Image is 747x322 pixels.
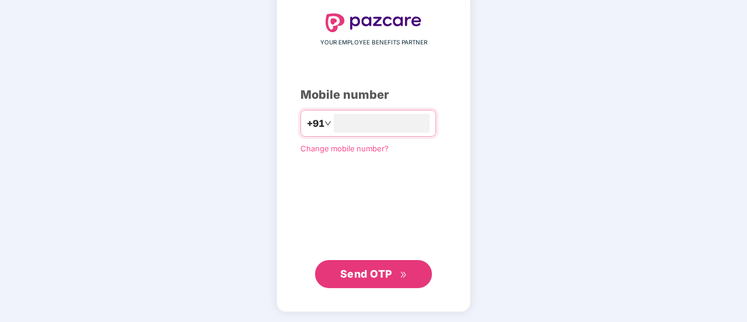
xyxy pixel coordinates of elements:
[340,268,392,280] span: Send OTP
[400,271,407,279] span: double-right
[307,116,324,131] span: +91
[300,144,389,153] a: Change mobile number?
[300,86,447,104] div: Mobile number
[326,13,421,32] img: logo
[324,120,331,127] span: down
[320,38,427,47] span: YOUR EMPLOYEE BENEFITS PARTNER
[315,260,432,288] button: Send OTPdouble-right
